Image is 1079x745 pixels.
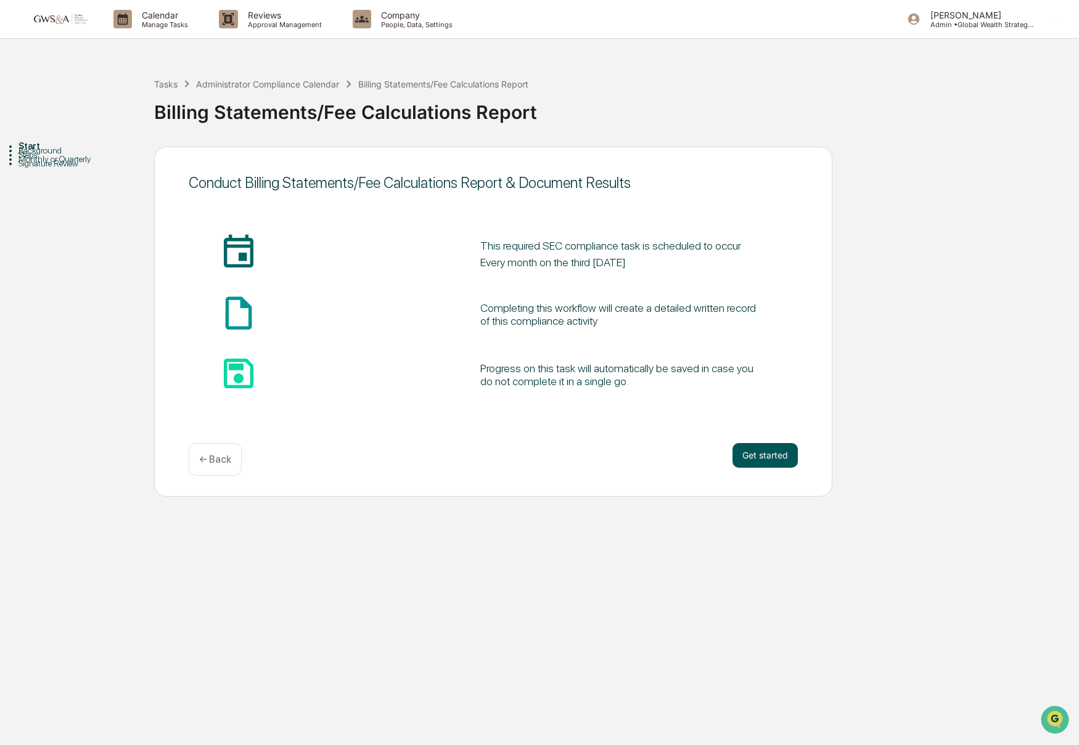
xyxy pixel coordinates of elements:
p: Company [371,10,459,20]
div: Administrator Compliance Calendar [196,79,339,89]
div: Tasks [154,79,178,89]
span: insert_invitation_icon [219,233,456,272]
p: Manage Tasks [132,20,194,29]
img: logo [30,13,89,25]
span: Attestations [102,155,153,168]
a: 🖐️Preclearance [7,150,84,173]
img: 1746055101610-c473b297-6a78-478c-a979-82029cc54cd1 [12,94,35,116]
a: 🗄️Attestations [84,150,158,173]
div: 🗄️ [89,157,99,166]
a: Powered byPylon [87,208,149,218]
span: Data Lookup [25,179,78,191]
p: How can we help? [12,26,224,46]
input: Clear [32,56,203,69]
span: insert_drive_file_icon [219,293,456,333]
p: People, Data, Settings [371,20,459,29]
iframe: Open customer support [1040,704,1073,738]
div: 🔎 [12,180,22,190]
div: Monthly or Quarterly [18,154,154,164]
p: Calendar [132,10,194,20]
div: Conduct Billing Statements/Fee Calculations Report & Document Results [189,174,798,192]
button: Get started [732,443,798,468]
div: Billing Statements/Fee Calculations Report [154,91,1073,123]
a: 🔎Data Lookup [7,174,83,196]
span: Preclearance [25,155,80,168]
span: save_icon [219,354,456,393]
span: Pylon [123,209,149,218]
div: Start new chat [42,94,202,107]
p: ← Back [199,454,231,465]
div: Background [18,145,154,155]
div: 🖐️ [12,157,22,166]
div: Start [18,141,154,151]
p: Reviews [238,10,328,20]
p: Admin • Global Wealth Strategies Associates [921,20,1035,29]
p: [PERSON_NAME] [921,10,1035,20]
div: Progress on this task will automatically be saved in case you do not complete it in a single go. [480,362,767,388]
div: Signature Review [18,158,154,168]
div: Completing this workflow will create a detailed written record of this compliance activity [480,301,767,327]
div: Billing Statements/Fee Calculations Report [358,79,528,89]
div: We're offline, we'll be back soon [42,107,161,116]
pre: This required SEC compliance task is scheduled to occur Every month on the third [DATE] [480,237,767,271]
div: Steps [18,150,154,160]
button: Start new chat [210,98,224,113]
p: Approval Management [238,20,328,29]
